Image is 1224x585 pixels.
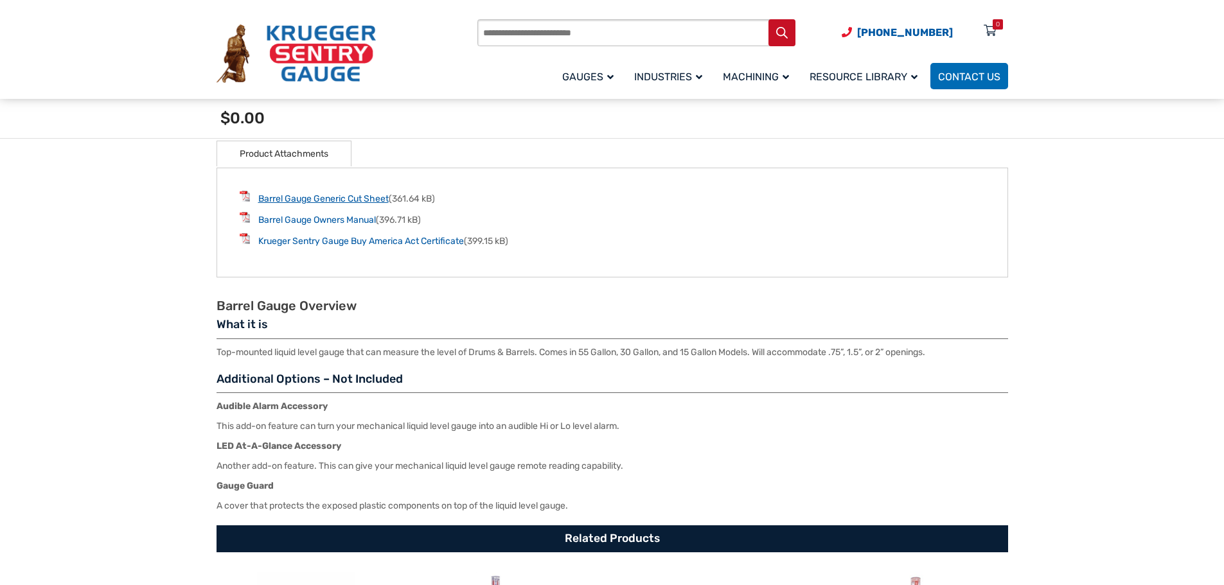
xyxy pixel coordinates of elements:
[634,71,702,83] span: Industries
[217,419,1008,433] p: This add-on feature can turn your mechanical liquid level gauge into an audible Hi or Lo level al...
[240,191,985,205] li: (361.64 kB)
[220,109,265,127] span: $0.00
[258,236,464,247] a: Krueger Sentry Gauge Buy America Act Certificate
[810,71,918,83] span: Resource Library
[217,441,341,451] strong: LED At-A-Glance Accessory
[938,71,1000,83] span: Contact Us
[217,459,1008,473] p: Another add-on feature. This can give your mechanical liquid level gauge remote reading capability.
[217,24,376,83] img: Krueger Sentry Gauge
[217,317,1008,339] h3: What it is
[842,24,953,40] a: Phone Number (920) 434-8860
[723,71,789,83] span: Machining
[240,212,985,227] li: (396.71 kB)
[996,19,1000,30] div: 0
[217,298,1008,314] h2: Barrel Gauge Overview
[240,233,985,248] li: (399.15 kB)
[217,345,1008,359] p: Top-mounted liquid level gauge that can measure the level of Drums & Barrels. Comes in 55 Gallon,...
[240,141,328,166] a: Product Attachments
[258,214,376,225] a: Barrel Gauge Owners Manual
[217,372,1008,394] h3: Additional Options – Not Included
[217,525,1008,552] h2: Related Products
[217,480,274,491] strong: Gauge Guard
[857,26,953,39] span: [PHONE_NUMBER]
[930,63,1008,89] a: Contact Us
[802,61,930,91] a: Resource Library
[715,61,802,91] a: Machining
[562,71,614,83] span: Gauges
[258,193,389,204] a: Barrel Gauge Generic Cut Sheet
[554,61,626,91] a: Gauges
[217,499,1008,512] p: A cover that protects the exposed plastic components on top of the liquid level gauge.
[217,401,328,412] strong: Audible Alarm Accessory
[626,61,715,91] a: Industries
